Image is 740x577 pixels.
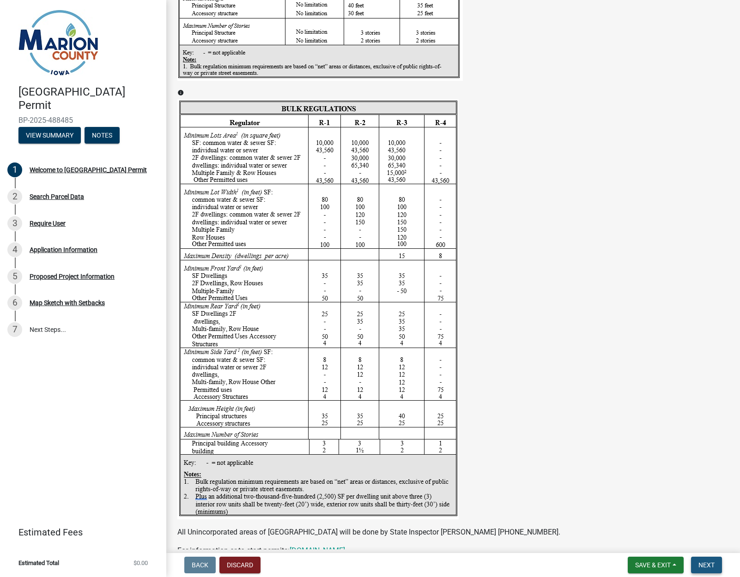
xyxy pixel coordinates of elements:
[30,193,84,200] div: Search Parcel Data
[85,127,120,144] button: Notes
[177,545,729,556] p: For information or to start permits:
[177,90,184,96] i: info
[184,557,216,573] button: Back
[7,242,22,257] div: 4
[85,132,120,139] wm-modal-confirm: Notes
[192,561,208,569] span: Back
[133,560,148,566] span: $0.00
[18,116,148,125] span: BP-2025-488485
[30,273,115,280] div: Proposed Project Information
[290,546,347,555] a: [DOMAIN_NAME].
[177,527,729,538] p: All Unincorporated areas of [GEOGRAPHIC_DATA] will be done by State Inspector [PERSON_NAME] [PHON...
[7,322,22,337] div: 7
[219,557,261,573] button: Discard
[18,560,59,566] span: Estimated Total
[7,295,22,310] div: 6
[7,162,22,177] div: 1
[698,561,715,569] span: Next
[18,132,81,139] wm-modal-confirm: Summary
[7,269,22,284] div: 5
[30,300,105,306] div: Map Sketch with Setbacks
[30,220,66,227] div: Require User
[628,557,684,573] button: Save & Exit
[30,167,147,173] div: Welcome to [GEOGRAPHIC_DATA] Permit
[30,246,97,253] div: Application Information
[7,189,22,204] div: 2
[635,561,671,569] span: Save & Exit
[18,10,98,76] img: Marion County, Iowa
[7,523,152,541] a: Estimated Fees
[18,127,81,144] button: View Summary
[177,99,459,519] img: image_a950bcbf-1391-498a-a994-834d04ae2f72.png
[691,557,722,573] button: Next
[18,85,159,112] h4: [GEOGRAPHIC_DATA] Permit
[7,216,22,231] div: 3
